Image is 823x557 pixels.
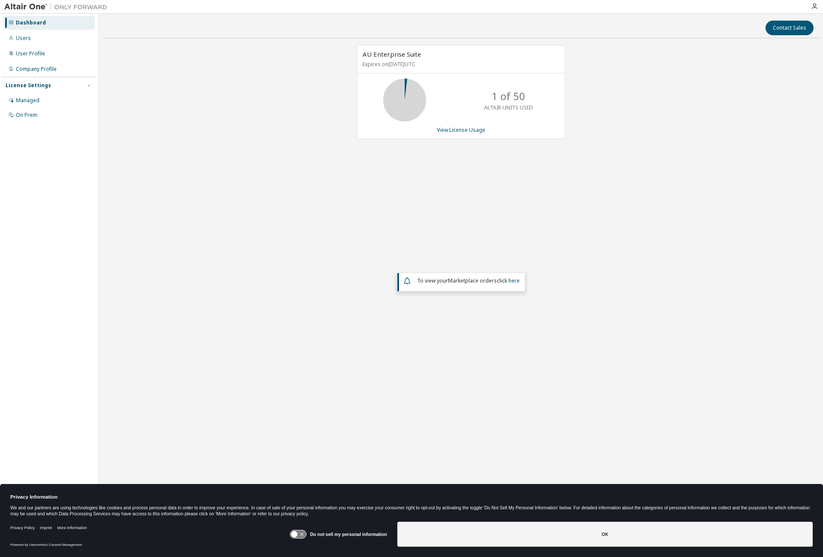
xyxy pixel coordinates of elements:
p: 1 of 50 [492,89,525,103]
p: Expires on [DATE] UTC [363,61,557,68]
p: ALTAIR UNITS USED [484,104,533,111]
a: here [508,277,520,284]
div: Managed [16,97,39,104]
span: AU Enterprise Suite [363,50,421,58]
div: License Settings [6,82,51,89]
a: View License Usage [437,126,485,134]
button: Contact Sales [766,21,814,35]
span: To view your click [417,277,520,284]
img: Altair One [4,3,112,11]
div: Company Profile [16,66,57,73]
div: User Profile [16,50,45,57]
em: Marketplace orders [448,277,497,284]
div: Users [16,35,31,42]
div: Dashboard [16,19,46,26]
div: On Prem [16,112,37,119]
